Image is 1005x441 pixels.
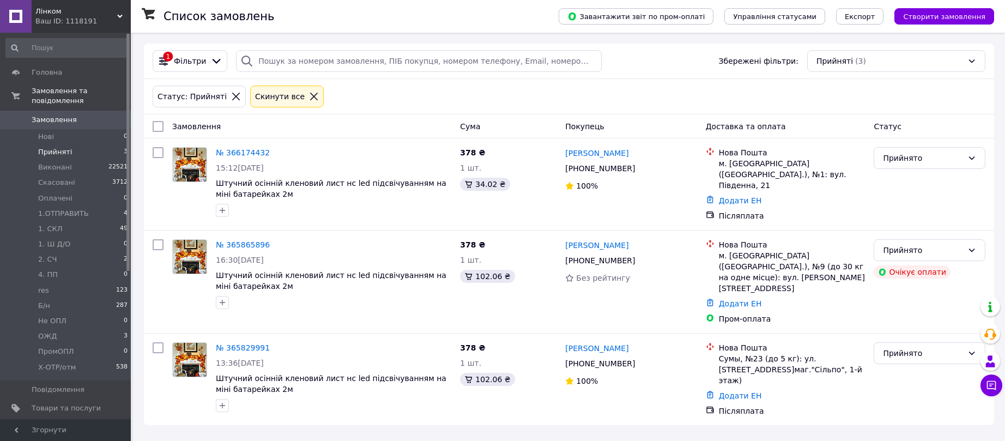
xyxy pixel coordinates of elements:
span: 15:12[DATE] [216,164,264,172]
div: 102.06 ₴ [460,270,514,283]
img: Фото товару [173,240,207,274]
span: 13:36[DATE] [216,359,264,367]
div: [PHONE_NUMBER] [563,161,637,176]
a: Фото товару [172,147,207,182]
a: Додати ЕН [719,391,762,400]
span: Фільтри [174,56,206,67]
span: 0 [124,270,128,280]
span: 4 [124,209,128,219]
span: 287 [116,301,128,311]
a: [PERSON_NAME] [565,343,628,354]
span: 0 [124,347,128,357]
div: 34.02 ₴ [460,178,510,191]
a: Додати ЕН [719,196,762,205]
span: Повідомлення [32,385,84,395]
span: Замовлення [172,122,221,131]
a: Фото товару [172,239,207,274]
span: Б/н [38,301,50,311]
span: Оплачені [38,194,72,203]
span: ПромОПЛ [38,347,74,357]
button: Управління статусами [724,8,825,25]
span: Нові [38,132,54,142]
span: ОЖД [38,331,57,341]
a: Штучний осінній кленовий лист нc led підсвічуванням на міні батарейках 2м [216,179,446,198]
a: Додати ЕН [719,299,762,308]
span: Створити замовлення [903,13,985,21]
h1: Список замовлень [164,10,274,23]
span: res [38,286,49,295]
span: 4. ПП [38,270,58,280]
span: Виконані [38,162,72,172]
span: Лінком [35,7,117,16]
span: 0 [124,316,128,326]
span: Скасовані [38,178,75,188]
span: Товари та послуги [32,403,101,413]
button: Створити замовлення [894,8,994,25]
input: Пошук [5,38,129,58]
a: Штучний осінній кленовий лист нc led підсвічуванням на міні батарейках 2м [216,271,446,291]
div: Cкинути все [253,90,307,102]
span: 0 [124,132,128,142]
button: Завантажити звіт по пром-оплаті [559,8,713,25]
a: Штучний осінній кленовий лист нc led підсвічуванням на міні батарейках 2м [216,374,446,394]
img: Фото товару [173,148,207,182]
span: 0 [124,239,128,249]
div: Статус: Прийняті [155,90,229,102]
a: № 366174432 [216,148,270,157]
div: Очікує оплати [874,265,950,279]
button: Експорт [836,8,884,25]
span: 3712 [112,178,128,188]
span: Прийняті [816,56,853,67]
div: [PHONE_NUMBER] [563,253,637,268]
div: м. [GEOGRAPHIC_DATA] ([GEOGRAPHIC_DATA].), №1: вул. Південна, 21 [719,158,865,191]
a: № 365865896 [216,240,270,249]
input: Пошук за номером замовлення, ПІБ покупця, номером телефону, Email, номером накладної [236,50,601,72]
span: Прийняті [38,147,72,157]
span: Головна [32,68,62,77]
div: Післяплата [719,210,865,221]
a: [PERSON_NAME] [565,240,628,251]
a: № 365829991 [216,343,270,352]
span: Без рейтингу [576,274,630,282]
img: Фото товару [173,343,207,377]
span: Покупець [565,122,604,131]
span: 100% [576,377,598,385]
span: 378 ₴ [460,148,485,157]
span: 378 ₴ [460,240,485,249]
div: Прийнято [883,244,963,256]
span: Експорт [845,13,875,21]
div: Пром-оплата [719,313,865,324]
span: 16:30[DATE] [216,256,264,264]
span: Доставка та оплата [706,122,786,131]
div: Прийнято [883,152,963,164]
a: Створити замовлення [883,11,994,20]
span: Завантажити звіт по пром-оплаті [567,11,705,21]
div: Сумы, №23 (до 5 кг): ул. [STREET_ADDRESS]маг."Сільпо", 1-й этаж) [719,353,865,386]
span: 0 [124,194,128,203]
span: 378 ₴ [460,343,485,352]
div: Післяплата [719,406,865,416]
div: Прийнято [883,347,963,359]
div: [PHONE_NUMBER] [563,356,637,371]
span: 1 шт. [460,256,481,264]
div: 102.06 ₴ [460,373,514,386]
span: 1 шт. [460,164,481,172]
span: Статус [874,122,901,131]
span: 538 [116,363,128,372]
span: Х-ОТР/отм [38,363,76,372]
span: 3 [124,331,128,341]
span: 1. Ш Д/О [38,239,70,249]
span: 3 [124,147,128,157]
span: Управління статусами [733,13,816,21]
a: [PERSON_NAME] [565,148,628,159]
span: 2. СЧ [38,255,57,264]
div: м. [GEOGRAPHIC_DATA] ([GEOGRAPHIC_DATA].), №9 (до 30 кг на одне місце): вул. [PERSON_NAME][STREET... [719,250,865,294]
div: Нова Пошта [719,239,865,250]
span: 49 [120,224,128,234]
div: Нова Пошта [719,147,865,158]
a: Фото товару [172,342,207,377]
span: Не ОПЛ [38,316,66,326]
